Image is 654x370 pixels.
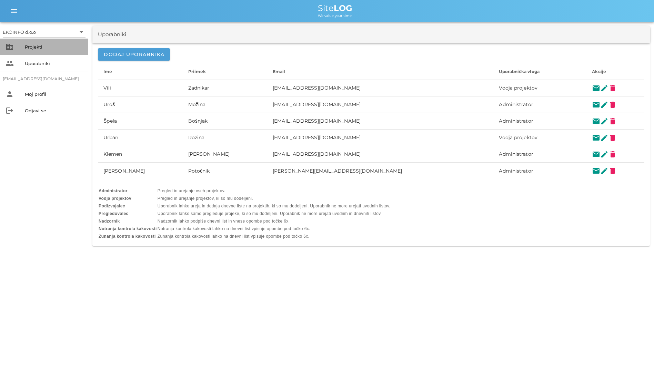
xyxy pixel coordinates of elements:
button: mail [592,150,600,158]
button: delete [608,134,617,142]
div: Odjavi se [25,108,83,113]
div: Uporabniki [25,61,83,66]
div: Uporabniki [98,31,126,39]
b: Pregledovalec [99,211,129,216]
td: Administrator [493,146,586,163]
button: delete [608,117,617,125]
b: Notranja kontrola kakovosti [99,226,157,231]
i: business [6,43,14,51]
span: Uporabniška vloga [499,69,539,74]
td: [PERSON_NAME][EMAIL_ADDRESS][DOMAIN_NAME] [267,163,493,179]
b: Administrator [99,188,128,193]
div: Moj profil [25,91,83,97]
td: Administrator [493,113,586,130]
button: edit [600,167,608,175]
button: delete [608,167,617,175]
span: Email [273,69,285,74]
i: people [6,59,14,68]
td: Pregled in urejanje projektov, ki so mu dodeljeni. [158,195,390,202]
td: Klemen [98,146,183,163]
td: Administrator [493,96,586,113]
td: Bošnjak [183,113,268,130]
td: Zunanja kontrola kakovosti lahko na dnevni list vpisuje opombe pod točko 6x. [158,233,390,240]
th: Uporabniška vloga: Ni razvrščeno. Aktivirajte za naraščajoče razvrščanje. [493,63,586,80]
span: Akcije [592,69,606,74]
b: Nadzornik [99,219,120,224]
b: LOG [334,3,352,13]
i: arrow_drop_down [77,28,85,36]
button: mail [592,134,600,142]
td: [EMAIL_ADDRESS][DOMAIN_NAME] [267,130,493,146]
span: Priimek [188,69,206,74]
td: Administrator [493,163,586,179]
span: Ime [103,69,112,74]
b: Podizvajalec [99,204,125,208]
td: [EMAIL_ADDRESS][DOMAIN_NAME] [267,146,493,163]
td: Notranja kontrola kakovosti lahko na dnevni list vpisuje opombe pod točko 6x. [158,225,390,232]
iframe: Chat Widget [620,337,654,370]
th: Priimek: Ni razvrščeno. Aktivirajte za naraščajoče razvrščanje. [183,63,268,80]
td: Vili [98,80,183,96]
button: edit [600,101,608,109]
td: Pregled in urejanje vseh projektov. [158,187,390,194]
td: Rozina [183,130,268,146]
td: Špela [98,113,183,130]
b: Vodja projektov [99,196,131,201]
button: Dodaj uporabnika [98,48,170,61]
i: logout [6,106,14,115]
button: mail [592,167,600,175]
td: Uroš [98,96,183,113]
b: Zunanja kontrola kakovosti [99,234,156,239]
i: menu [10,7,18,15]
td: Nadzornik lahko podpiše dnevni list in vnese opombe pod točke 6x. [158,218,390,225]
td: Uporabnik lahko samo pregleduje projeke, ki so mu dodeljeni. Uporabnik ne more urejati uvodnih in... [158,210,390,217]
button: mail [592,101,600,109]
td: Urban [98,130,183,146]
div: Pripomoček za klepet [620,337,654,370]
td: Zadnikar [183,80,268,96]
td: Možina [183,96,268,113]
button: edit [600,117,608,125]
div: EKOINFO d.o.o [3,29,36,35]
td: Potočnik [183,163,268,179]
td: Vodja projektov [493,80,586,96]
td: Vodja projektov [493,130,586,146]
span: Dodaj uporabnika [103,51,164,58]
td: [PERSON_NAME] [98,163,183,179]
button: delete [608,150,617,158]
button: mail [592,117,600,125]
td: [EMAIL_ADDRESS][DOMAIN_NAME] [267,113,493,130]
button: delete [608,84,617,92]
button: delete [608,101,617,109]
div: Projekti [25,44,83,50]
span: We value your time. [318,13,352,18]
div: EKOINFO d.o.o [3,27,85,38]
td: [EMAIL_ADDRESS][DOMAIN_NAME] [267,80,493,96]
button: mail [592,84,600,92]
th: Akcije: Ni razvrščeno. Aktivirajte za naraščajoče razvrščanje. [586,63,644,80]
span: Site [318,3,352,13]
i: person [6,90,14,98]
td: Uporabnik lahko ureja in dodaja dnevne liste na projektih, ki so mu dodeljeni. Uporabnik ne more ... [158,203,390,209]
button: edit [600,150,608,158]
th: Ime: Ni razvrščeno. Aktivirajte za naraščajoče razvrščanje. [98,63,183,80]
button: edit [600,84,608,92]
button: edit [600,134,608,142]
td: [EMAIL_ADDRESS][DOMAIN_NAME] [267,96,493,113]
td: [PERSON_NAME] [183,146,268,163]
th: Email: Ni razvrščeno. Aktivirajte za naraščajoče razvrščanje. [267,63,493,80]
